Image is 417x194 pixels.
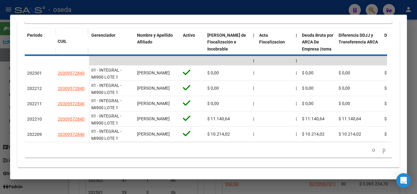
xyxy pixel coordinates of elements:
span: 20309572840 [58,86,85,91]
span: CUIL [58,39,67,44]
span: [PERSON_NAME] de Fiscalización e Incobrable [207,33,246,52]
span: $ 0,00 [339,101,350,106]
span: | [253,33,254,38]
span: | [296,101,297,106]
span: $ 11.140,64 [339,116,361,121]
span: $ 10.214,02 [339,132,361,136]
span: Nombre y Apellido Afiliado [137,33,173,45]
span: $ 10.214,02 [207,132,230,136]
span: $ 11.140,64 [384,116,407,121]
span: | [296,86,297,91]
datatable-header-cell: | [251,29,257,70]
span: | [253,116,254,121]
datatable-header-cell: Período [25,29,55,54]
span: Diferencia DDJJ y Transferencia ARCA [339,33,378,45]
span: | [253,70,254,75]
span: $ 0,00 [302,101,314,106]
span: | [296,70,297,75]
span: | [296,33,297,38]
span: $ 10.214,02 [384,132,407,136]
span: $ 0,00 [207,101,219,106]
span: [PERSON_NAME] [137,132,170,136]
span: $ 11.140,64 [207,116,230,121]
span: II1 - INTEGRAL - MI900 LOTE 1 [91,98,121,110]
datatable-header-cell: Deuda Bruta por ARCA De Empresa (toma en cuenta todos los afiliados) [299,29,336,70]
span: Gerenciador [91,33,115,38]
datatable-header-cell: Deuda Bruta Neto de Fiscalización e Incobrable [205,29,251,70]
span: 202211 [27,101,42,106]
span: [PERSON_NAME] [137,70,170,75]
span: II1 - INTEGRAL - MI900 LOTE 1 [91,68,121,80]
datatable-header-cell: | [293,29,299,70]
datatable-header-cell: CUIL [55,35,89,48]
datatable-header-cell: Acta Fiscalizacion [257,29,293,70]
datatable-header-cell: Nombre y Apellido Afiliado [135,29,180,70]
span: Activo [183,33,195,38]
span: 202209 [27,132,42,137]
span: | [296,116,297,121]
div: Open Intercom Messenger [396,173,411,188]
datatable-header-cell: Activo [180,29,205,70]
span: $ 0,00 [207,86,219,91]
span: $ 0,00 [302,70,314,75]
span: $ 0,00 [339,86,350,91]
span: II1 - INTEGRAL - MI900 LOTE 1 [91,129,121,141]
span: | [253,132,254,136]
span: $ 0,00 [302,86,314,91]
span: 202212 [27,86,42,91]
span: $ 12.114,76 [384,70,407,75]
span: 20309572840 [58,71,85,76]
span: Período [27,33,42,38]
span: II1 - INTEGRAL - MI900 LOTE 1 [91,83,121,95]
span: II1 - INTEGRAL - MI900 LOTE 1 [91,114,121,125]
span: $ 12.114,76 [384,101,407,106]
datatable-header-cell: Diferencia DDJJ y Transferencia ARCA [336,29,382,70]
span: Deuda Bruta por ARCA De Empresa (toma en cuenta todos los afiliados) [302,33,333,65]
span: $ 0,00 [207,70,219,75]
span: $ 10.214,02 [302,132,325,136]
span: | [253,86,254,91]
span: [PERSON_NAME] [137,86,170,91]
span: [PERSON_NAME] [137,116,170,121]
span: 20309572840 [58,132,85,137]
span: | [296,58,297,63]
datatable-header-cell: Gerenciador [89,29,135,70]
span: $ 11.140,64 [302,116,325,121]
span: 20309572840 [58,101,85,106]
span: [PERSON_NAME] [137,101,170,106]
span: | [296,132,297,136]
span: $ 0,00 [339,70,350,75]
span: 202210 [27,117,42,121]
span: 202301 [27,71,42,76]
span: DJ Total [384,33,401,38]
span: Acta Fiscalizacion [259,33,285,45]
span: 20309572840 [58,117,85,121]
span: $ 18.172,14 [384,86,407,91]
span: | [253,101,254,106]
span: | [253,58,254,63]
